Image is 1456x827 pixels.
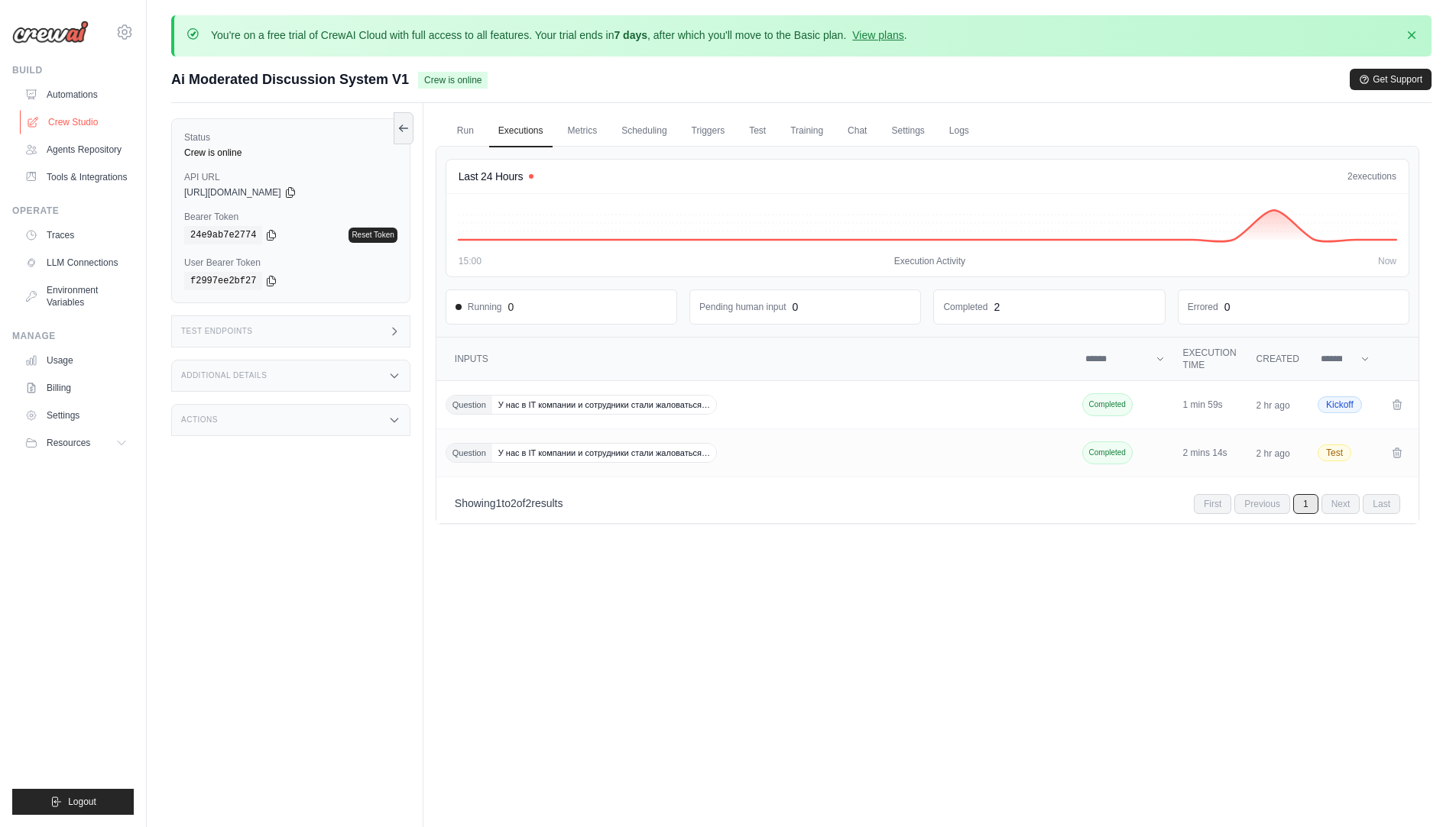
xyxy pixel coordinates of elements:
[184,131,397,144] label: Status
[181,327,253,336] h3: Test Endpoints
[18,348,134,373] a: Usage
[18,165,134,189] a: Tools & Integrations
[793,299,799,315] div: 0
[699,301,786,313] dd: Pending human input
[740,115,775,147] a: Test
[994,299,1000,315] div: 2
[1318,396,1362,413] span: Kickoff
[18,82,134,107] a: Automations
[1318,444,1351,461] span: Test
[18,278,134,315] a: Environment Variables
[181,371,267,380] h3: Additional Details
[171,69,409,90] span: Ai Moderated Discussion System V1
[1257,448,1290,459] time: 2 hr ago
[12,789,134,815] button: Logout
[1188,301,1218,313] dd: Errored
[181,415,218,425] h3: Actions
[489,115,553,147] a: Executions
[184,226,262,244] code: 24e9ab7e2774
[20,110,135,134] a: Crew Studio
[418,72,488,89] span: Crew is online
[448,115,483,147] a: Run
[349,228,397,243] a: Reset Token
[1234,494,1290,514] span: Previous
[1224,299,1231,315] div: 0
[18,137,134,162] a: Agents Repository
[1363,494,1400,514] span: Last
[68,796,96,808] span: Logout
[525,497,531,509] span: 2
[211,27,907,43] p: You're on a free trial of CrewAI Cloud with full access to all features. Your trial ends in , aft...
[1183,447,1238,459] div: 2 mins 14s
[1347,170,1396,183] div: executions
[1347,171,1353,182] span: 2
[614,29,647,41] strong: 7 days
[436,483,1419,523] nav: Pagination
[18,250,134,275] a: LLM Connections
[446,396,492,414] span: Question
[612,115,676,147] a: Scheduling
[184,171,397,183] label: API URL
[184,211,397,223] label: Bearer Token
[1293,494,1318,514] span: 1
[894,255,965,267] span: Execution Activity
[1247,338,1308,381] th: Created
[781,115,832,147] a: Training
[1378,255,1396,267] span: Now
[559,115,607,147] a: Metrics
[184,147,397,159] div: Crew is online
[184,186,281,199] span: [URL][DOMAIN_NAME]
[496,497,502,509] span: 1
[492,444,716,462] span: У нас в IT компании и сотрудники стали жаловаться…
[436,338,1076,381] th: Inputs
[511,497,517,509] span: 2
[1082,393,1133,416] span: Completed
[12,330,134,342] div: Manage
[683,115,734,147] a: Triggers
[492,396,716,414] span: У нас в IT компании и сотрудники стали жаловаться…
[18,431,134,455] button: Resources
[12,205,134,217] div: Operate
[1194,494,1231,514] span: First
[18,376,134,400] a: Billing
[184,272,262,290] code: f2997ee2bf27
[838,115,876,147] a: Chat
[1183,399,1238,411] div: 1 min 59s
[456,301,502,313] span: Running
[12,64,134,76] div: Build
[446,444,492,462] span: Question
[508,299,514,315] div: 0
[436,338,1419,523] section: Crew executions table
[184,257,397,269] label: User Bearer Token
[18,403,134,428] a: Settings
[1350,69,1432,90] button: Get Support
[940,115,978,147] a: Logs
[882,115,933,147] a: Settings
[1174,338,1247,381] th: Execution Time
[1194,494,1400,514] nav: Pagination
[18,223,134,247] a: Traces
[943,301,987,313] dd: Completed
[12,21,89,44] img: Logo
[455,496,563,511] p: Showing to of results
[1321,494,1360,514] span: Next
[1082,441,1133,464] span: Completed
[852,29,903,41] a: View plans
[1257,400,1290,411] time: 2 hr ago
[459,169,523,184] h4: Last 24 Hours
[459,255,482,267] span: 15:00
[47,437,90,449] span: Resources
